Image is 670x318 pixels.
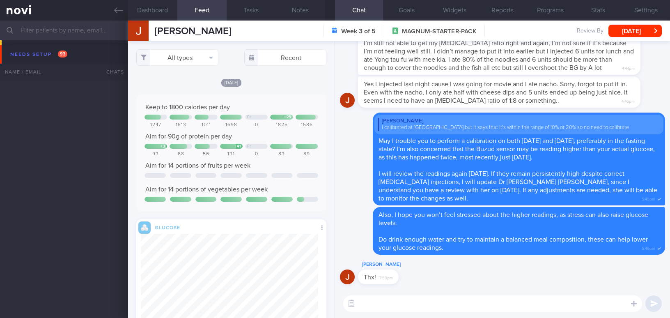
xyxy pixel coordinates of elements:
[58,51,67,58] span: 93
[195,122,217,128] div: 1011
[145,186,268,193] span: Aim for 14 portions of vegetables per week
[379,171,657,202] span: I will review the readings again [DATE]. If they remain persistently high despite correct [MEDICA...
[145,122,167,128] div: 1247
[622,64,635,71] span: 4:44pm
[195,151,217,157] div: 56
[364,81,628,104] span: Yes I injected last night cause I was going for movie and I ate nacho. Sorry, forgot to put it in...
[270,151,293,157] div: 83
[642,244,655,251] span: 5:46pm
[220,122,243,128] div: 1698
[378,124,660,131] div: I calibrated at [GEOGRAPHIC_DATA] but it says that it’s within the range of 10% or 20% so no need...
[161,144,165,149] div: + 3
[245,151,268,157] div: 0
[8,49,69,60] div: Needs setup
[577,28,603,35] span: Review By
[364,40,634,71] span: I’m still not able to get my [MEDICAL_DATA] ratio right and again, I’m not sure if it’s because I...
[170,151,192,157] div: 68
[245,122,268,128] div: 0
[221,79,242,87] span: [DATE]
[145,133,232,140] span: Aim for 90g of protein per day
[379,212,648,226] span: Also, I hope you won’t feel stressed about the higher readings, as stress can also raise glucose ...
[270,122,293,128] div: 1825
[284,115,291,120] div: + 25
[622,97,635,104] span: 4:46pm
[379,236,648,251] span: Do drink enough water and try to maintain a balanced meal composition, these can help lower your ...
[296,122,318,128] div: 1586
[235,144,241,149] div: + 41
[642,194,655,202] span: 5:45pm
[364,274,376,281] span: Thx!
[151,224,184,230] div: Glucose
[296,151,318,157] div: 89
[358,260,423,270] div: [PERSON_NAME]
[341,27,376,35] strong: Week 3 of 5
[608,25,662,37] button: [DATE]
[145,151,167,157] div: 93
[247,115,251,120] div: Fr
[136,49,218,66] button: All types
[155,26,231,36] span: [PERSON_NAME]
[95,64,128,80] div: Chats
[145,104,230,111] span: Keep to 1800 calories per day
[220,151,243,157] div: 131
[402,28,476,36] span: MAGNUM-STARTER-PACK
[170,122,192,128] div: 1513
[247,144,251,149] div: Fr
[379,273,393,281] span: 7:59pm
[378,118,660,124] div: [PERSON_NAME]
[145,162,250,169] span: Aim for 14 portions of fruits per week
[379,138,655,161] span: May I trouble you to perform a calibration on both [DATE] and [DATE], preferably in the fasting s...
